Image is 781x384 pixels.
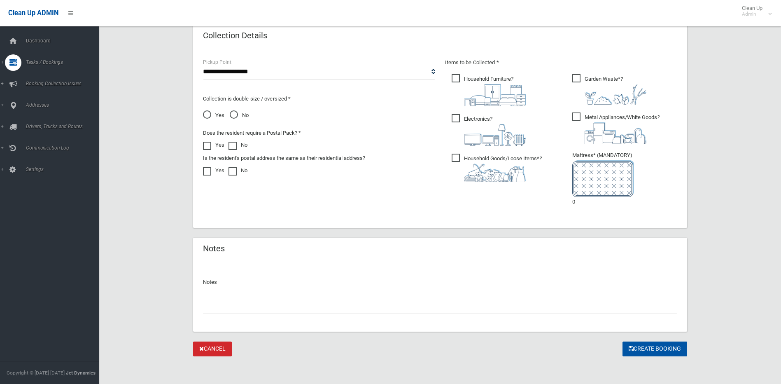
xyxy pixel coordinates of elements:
li: 0 [572,150,677,207]
span: Booking Collection Issues [23,81,105,87]
strong: Jet Dynamics [66,370,96,376]
span: Drivers, Trucks and Routes [23,124,105,129]
label: Yes [203,166,224,176]
span: Clean Up ADMIN [8,9,58,17]
img: 394712a680b73dbc3d2a6a3a7ffe5a07.png [464,124,526,146]
i: ? [464,155,542,182]
label: Yes [203,140,224,150]
span: Household Furniture [452,74,526,106]
header: Notes [193,241,235,257]
span: Household Goods/Loose Items* [452,154,542,182]
a: Cancel [193,342,232,357]
span: Communication Log [23,145,105,151]
label: Is the resident's postal address the same as their residential address? [203,153,365,163]
i: ? [585,114,660,144]
span: Yes [203,110,224,120]
span: Clean Up [738,5,771,17]
img: aa9efdbe659d29b613fca23ba79d85cb.png [464,84,526,106]
header: Collection Details [193,28,277,44]
img: b13cc3517677393f34c0a387616ef184.png [464,164,526,182]
span: Copyright © [DATE]-[DATE] [7,370,65,376]
i: ? [464,116,526,146]
span: Metal Appliances/White Goods [572,112,660,144]
span: Electronics [452,114,526,146]
img: e7408bece873d2c1783593a074e5cb2f.png [572,160,634,197]
p: Notes [203,277,677,287]
img: 4fd8a5c772b2c999c83690221e5242e0.png [585,84,646,105]
label: Does the resident require a Postal Pack? * [203,128,301,138]
span: Garden Waste* [572,74,646,105]
span: Tasks / Bookings [23,59,105,65]
span: No [230,110,249,120]
i: ? [464,76,526,106]
span: Settings [23,166,105,172]
span: Mattress* (MANDATORY) [572,152,677,197]
i: ? [585,76,646,105]
img: 36c1b0289cb1767239cdd3de9e694f19.png [585,122,646,144]
label: No [228,166,247,176]
p: Collection is double size / oversized * [203,94,435,104]
p: Items to be Collected * [445,58,677,68]
span: Addresses [23,102,105,108]
button: Create Booking [622,342,687,357]
small: Admin [742,11,762,17]
label: No [228,140,247,150]
span: Dashboard [23,38,105,44]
